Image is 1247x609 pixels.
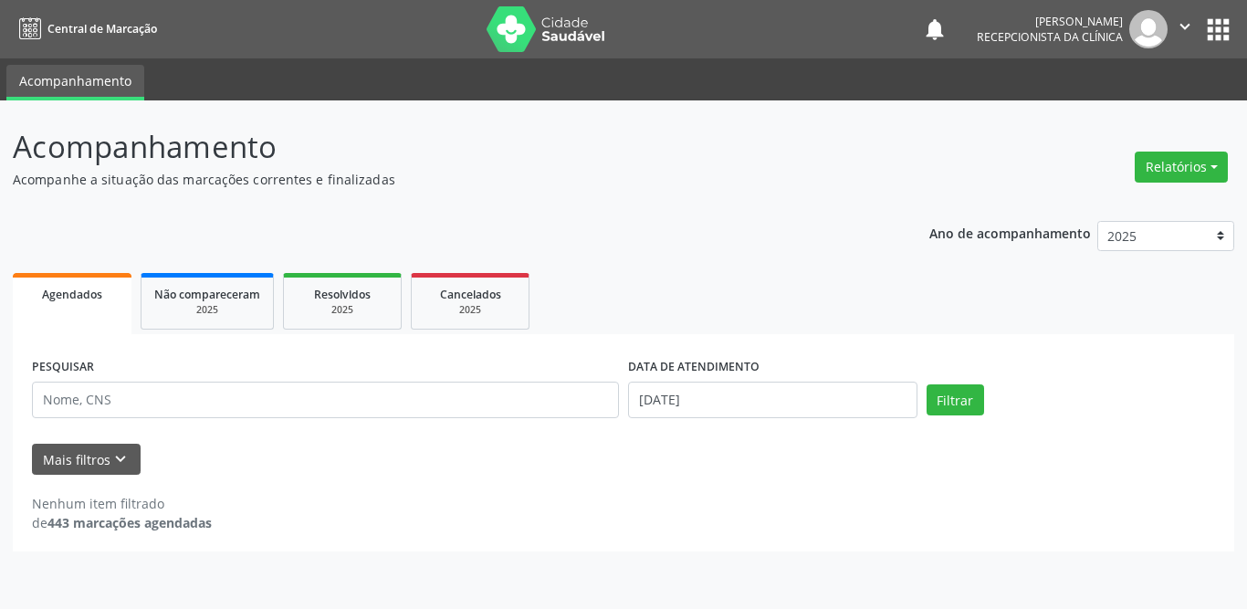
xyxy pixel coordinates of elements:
p: Acompanhe a situação das marcações correntes e finalizadas [13,170,868,189]
i:  [1175,16,1195,37]
button: Mais filtroskeyboard_arrow_down [32,444,141,476]
div: 2025 [154,303,260,317]
div: de [32,513,212,532]
span: Resolvidos [314,287,371,302]
button:  [1168,10,1202,48]
input: Selecione um intervalo [628,382,917,418]
span: Não compareceram [154,287,260,302]
label: PESQUISAR [32,353,94,382]
span: Agendados [42,287,102,302]
span: Central de Marcação [47,21,157,37]
button: apps [1202,14,1234,46]
a: Acompanhamento [6,65,144,100]
span: Cancelados [440,287,501,302]
div: Nenhum item filtrado [32,494,212,513]
img: img [1129,10,1168,48]
p: Acompanhamento [13,124,868,170]
p: Ano de acompanhamento [929,221,1091,244]
a: Central de Marcação [13,14,157,44]
span: Recepcionista da clínica [977,29,1123,45]
button: Filtrar [927,384,984,415]
button: notifications [922,16,948,42]
div: 2025 [297,303,388,317]
div: 2025 [424,303,516,317]
div: [PERSON_NAME] [977,14,1123,29]
i: keyboard_arrow_down [110,449,131,469]
input: Nome, CNS [32,382,619,418]
strong: 443 marcações agendadas [47,514,212,531]
button: Relatórios [1135,152,1228,183]
label: DATA DE ATENDIMENTO [628,353,760,382]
